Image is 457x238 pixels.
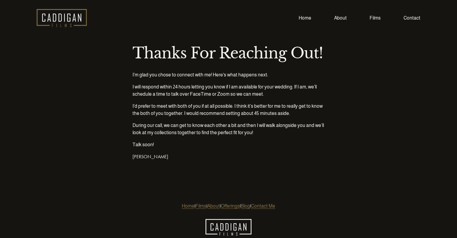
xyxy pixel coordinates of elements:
[251,202,275,210] a: Contact Me
[133,45,324,61] h2: Thanks For Reaching Out!
[182,202,194,210] a: Home
[404,14,420,22] a: Contact
[370,14,381,22] a: Films
[133,103,324,117] p: I’d prefer to meet with both of you if at all possible. I think it’s better for me to really get ...
[195,202,206,210] a: Films
[133,122,324,136] p: During our call, we can get to know each other a bit and then I will walk alongside you and we’ll...
[133,71,324,79] p: I’m glad you chose to connect with me! Here's what happens next:
[165,202,293,210] p: | | | | |
[334,14,347,22] a: About
[299,14,311,22] a: Home
[241,202,250,210] a: Blog
[133,141,324,148] p: Talk soon!
[133,154,168,159] code: [PERSON_NAME]
[37,9,87,27] img: Caddigan Films
[133,83,324,98] p: I will respond within 24 hours letting you know if I am available for your wedding. If I am, we’l...
[221,202,240,210] a: Offerings
[207,202,220,210] a: About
